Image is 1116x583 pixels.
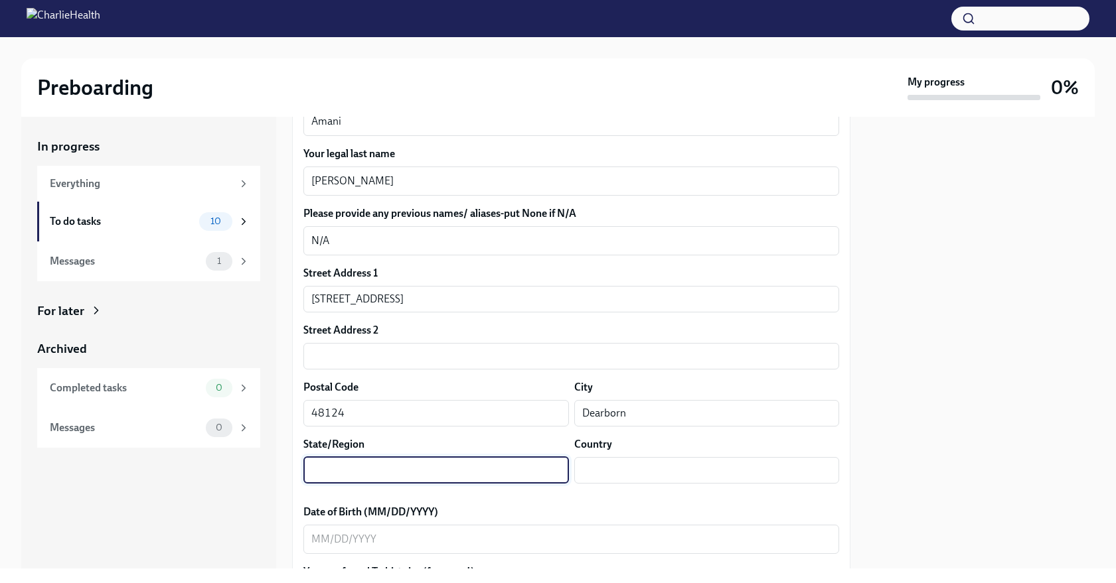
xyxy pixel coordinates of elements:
label: Date of Birth (MM/DD/YYYY) [303,505,839,519]
div: Messages [50,421,200,435]
textarea: Amani [311,113,831,129]
label: Street Address 1 [303,266,378,281]
a: For later [37,302,260,320]
div: For later [37,302,84,320]
a: Messages0 [37,408,260,448]
a: Completed tasks0 [37,368,260,408]
a: Messages1 [37,241,260,281]
h3: 0% [1051,76,1079,99]
label: Street Address 2 [303,323,378,338]
label: City [574,380,593,395]
strong: My progress [908,75,965,90]
div: Messages [50,254,200,269]
div: Completed tasks [50,381,200,395]
label: State/Region [303,437,364,452]
span: 0 [208,383,230,393]
label: Your legal last name [303,147,839,161]
a: In progress [37,138,260,155]
div: To do tasks [50,214,194,229]
label: Your preferred T-shirt size (for swag!) [303,564,839,579]
label: Country [574,437,612,452]
span: 0 [208,422,230,432]
a: Archived [37,340,260,357]
label: Postal Code [303,380,359,395]
textarea: N/A [311,233,831,249]
span: 1 [209,256,229,266]
img: CharlieHealth [27,8,100,29]
textarea: [PERSON_NAME] [311,173,831,189]
label: Please provide any previous names/ aliases-put None if N/A [303,206,839,221]
a: To do tasks10 [37,202,260,241]
a: Everything [37,166,260,202]
h2: Preboarding [37,74,153,101]
span: 10 [202,216,229,226]
div: Everything [50,176,232,191]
